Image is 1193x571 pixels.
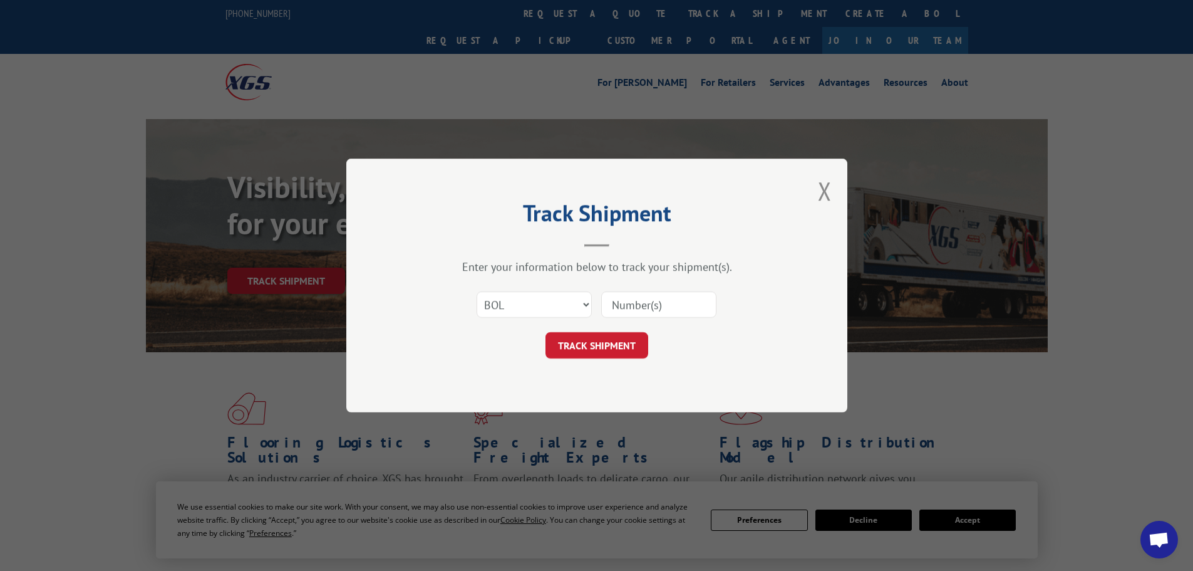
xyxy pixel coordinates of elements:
button: TRACK SHIPMENT [545,332,648,359]
div: Open chat [1140,521,1178,558]
button: Close modal [818,174,832,207]
div: Enter your information below to track your shipment(s). [409,259,785,274]
h2: Track Shipment [409,204,785,228]
input: Number(s) [601,291,716,318]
